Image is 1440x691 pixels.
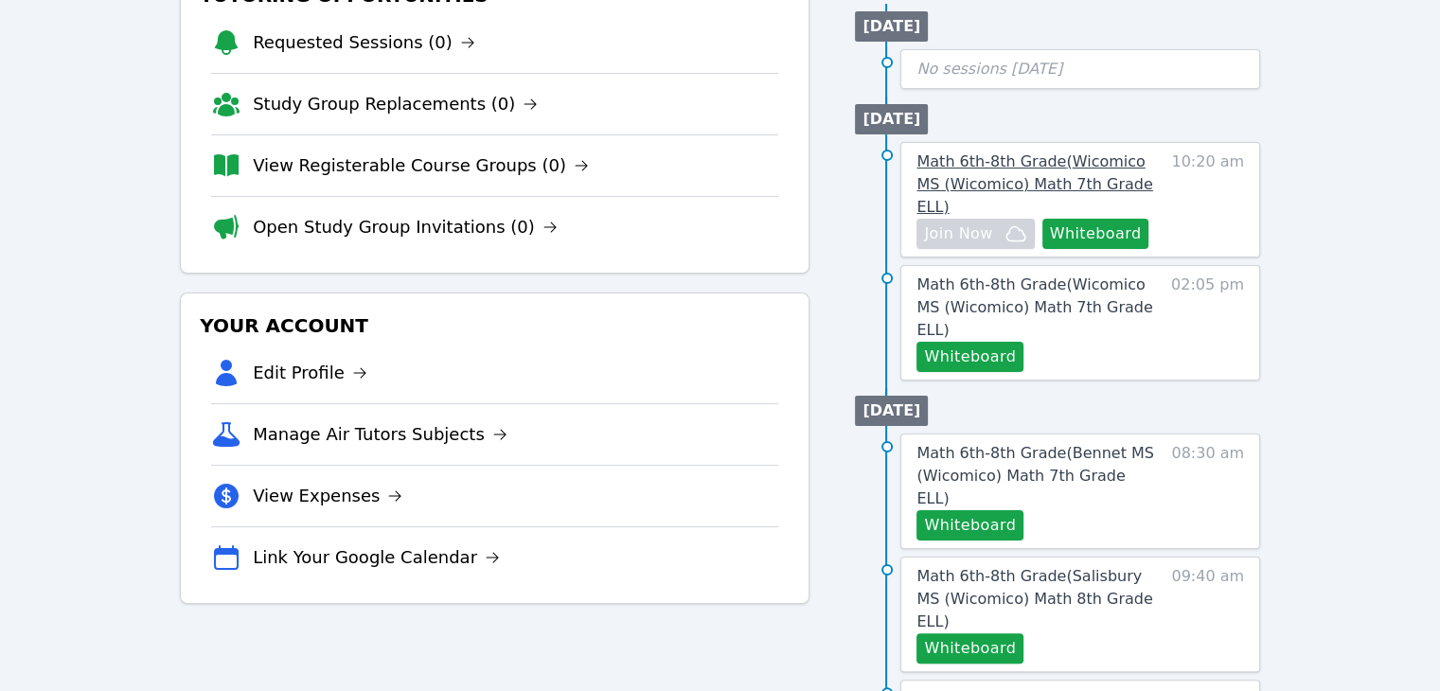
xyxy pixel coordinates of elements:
span: Math 6th-8th Grade ( Wicomico MS (Wicomico) Math 7th Grade ELL ) [916,275,1152,339]
a: Requested Sessions (0) [253,29,475,56]
li: [DATE] [855,11,928,42]
button: Whiteboard [916,342,1023,372]
a: Math 6th-8th Grade(Bennet MS (Wicomico) Math 7th Grade ELL) [916,442,1162,510]
span: Math 6th-8th Grade ( Wicomico MS (Wicomico) Math 7th Grade ELL ) [916,152,1152,216]
button: Join Now [916,219,1034,249]
button: Whiteboard [916,510,1023,540]
span: 02:05 pm [1171,274,1244,372]
h3: Your Account [196,309,793,343]
a: Edit Profile [253,360,367,386]
a: Math 6th-8th Grade(Salisbury MS (Wicomico) Math 8th Grade ELL) [916,565,1162,633]
a: Open Study Group Invitations (0) [253,214,558,240]
span: 10:20 am [1171,151,1244,249]
span: 08:30 am [1171,442,1244,540]
button: Whiteboard [1042,219,1149,249]
a: Math 6th-8th Grade(Wicomico MS (Wicomico) Math 7th Grade ELL) [916,151,1162,219]
li: [DATE] [855,104,928,134]
button: Whiteboard [916,633,1023,664]
span: Math 6th-8th Grade ( Bennet MS (Wicomico) Math 7th Grade ELL ) [916,444,1153,507]
a: Study Group Replacements (0) [253,91,538,117]
span: No sessions [DATE] [916,60,1062,78]
a: Math 6th-8th Grade(Wicomico MS (Wicomico) Math 7th Grade ELL) [916,274,1162,342]
li: [DATE] [855,396,928,426]
span: 09:40 am [1171,565,1244,664]
span: Join Now [924,222,992,245]
a: View Expenses [253,483,402,509]
a: Manage Air Tutors Subjects [253,421,507,448]
span: Math 6th-8th Grade ( Salisbury MS (Wicomico) Math 8th Grade ELL ) [916,567,1152,630]
a: View Registerable Course Groups (0) [253,152,589,179]
a: Link Your Google Calendar [253,544,500,571]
